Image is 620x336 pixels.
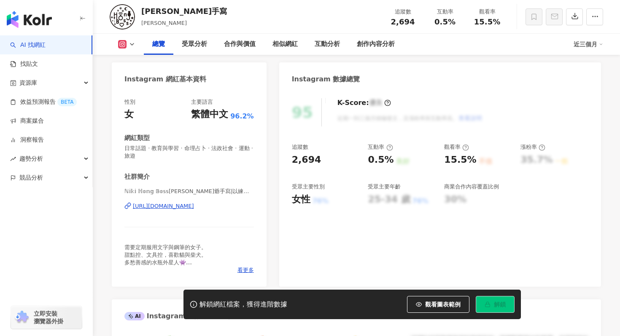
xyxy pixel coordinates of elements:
[391,17,415,26] span: 2,694
[110,4,135,30] img: KOL Avatar
[124,108,134,121] div: 女
[34,310,63,325] span: 立即安裝 瀏覽器外掛
[292,193,310,206] div: 女性
[292,183,325,191] div: 受眾主要性別
[292,153,321,167] div: 2,694
[224,39,256,49] div: 合作與價值
[444,183,499,191] div: 商業合作內容覆蓋比例
[124,134,150,142] div: 網紅類型
[152,39,165,49] div: 總覽
[425,301,461,308] span: 觀看圖表範例
[199,300,287,309] div: 解鎖網紅檔案，獲得進階數據
[10,156,16,162] span: rise
[520,143,545,151] div: 漲粉率
[133,202,194,210] div: [URL][DOMAIN_NAME]
[387,8,419,16] div: 追蹤數
[191,108,228,121] div: 繁體中文
[357,39,395,49] div: 創作內容分析
[337,98,391,108] div: K-Score :
[141,6,227,16] div: [PERSON_NAME]手寫
[10,117,44,125] a: 商案媒合
[444,143,469,151] div: 觀看率
[434,18,456,26] span: 0.5%
[368,183,401,191] div: 受眾主要年齡
[315,39,340,49] div: 互動分析
[292,75,360,84] div: Instagram 數據總覽
[124,188,254,195] span: ℕ𝕚𝕜𝕚 ℍ𝕠𝕟𝕘 𝔹𝕠𝕤𝕤[PERSON_NAME]爺手寫|以練字來治癒我們的心 | [PERSON_NAME]
[124,145,254,160] span: 日常話題 · 教育與學習 · 命理占卜 · 法政社會 · 運動 · 旅遊
[13,311,30,324] img: chrome extension
[230,112,254,121] span: 96.2%
[292,143,308,151] div: 追蹤數
[182,39,207,49] div: 受眾分析
[124,98,135,106] div: 性別
[407,296,469,313] button: 觀看圖表範例
[191,98,213,106] div: 主要語言
[11,306,82,329] a: chrome extension立即安裝 瀏覽器外掛
[7,11,52,28] img: logo
[368,153,394,167] div: 0.5%
[444,153,476,167] div: 15.5%
[368,143,393,151] div: 互動率
[237,266,254,274] span: 看更多
[10,60,38,68] a: 找貼文
[471,8,503,16] div: 觀看率
[10,98,77,106] a: 效益預測報告BETA
[10,41,46,49] a: searchAI 找網紅
[124,202,254,210] a: [URL][DOMAIN_NAME]
[124,244,248,296] span: 需要定期服用文字與鋼筆的女子。 甜點控、文具控，喜歡貓與柴犬。 多愁善感的水瓶外星人👾 🌟蝦皮賣場：nikiboss 歡迎透過下方連結進入☺️ #寫字 #手寫 #練字 #美字計劃 #抒寫日常 #...
[19,168,43,187] span: 競品分析
[141,20,187,26] span: [PERSON_NAME]
[19,73,37,92] span: 資源庫
[10,136,44,144] a: 洞察報告
[476,296,515,313] button: 解鎖
[124,75,206,84] div: Instagram 網紅基本資料
[429,8,461,16] div: 互動率
[272,39,298,49] div: 相似網紅
[574,38,603,51] div: 近三個月
[124,172,150,181] div: 社群簡介
[19,149,43,168] span: 趨勢分析
[474,18,500,26] span: 15.5%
